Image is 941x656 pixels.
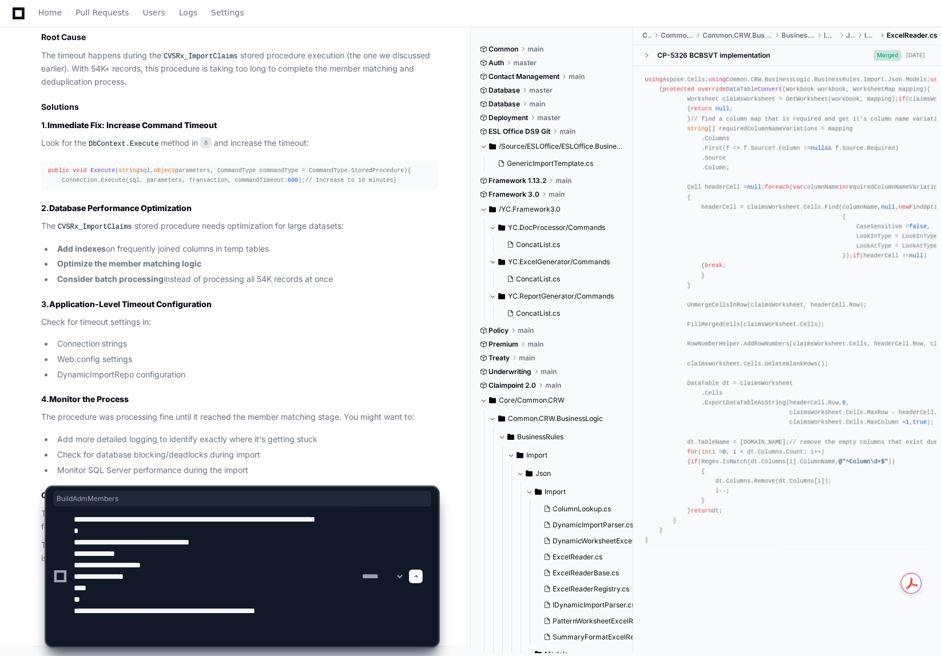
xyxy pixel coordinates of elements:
span: ConcatList.cs [517,309,561,318]
code: DbContext.Execute [86,139,161,149]
span: YC.ReportGenerator/Commands [509,292,614,301]
span: ConcatList.cs [517,240,561,249]
span: ( ) [48,167,407,174]
span: var [793,184,803,190]
span: break [705,262,722,269]
li: instead of processing all 54K records at once [54,273,438,286]
span: main [549,190,565,199]
span: Premium [489,340,519,349]
strong: Add indexes [57,244,106,253]
span: null [881,203,895,210]
span: Pull Requests [76,9,129,16]
svg: Directory [498,221,505,234]
span: if [899,96,906,102]
svg: Directory [498,412,505,426]
li: Web.config settings [54,353,438,366]
strong: Optimize the member matching logic [57,259,201,268]
h2: Root Cause [41,31,438,43]
div: Aspose.Cells; Common.CRW.BusinessLogic.BusinessRules.Import.Json.Models; [DOMAIN_NAME]; System.Li... [645,75,930,545]
p: The stored procedure needs optimization for large datasets: [41,220,438,233]
button: /YC.Framework3.0 [480,200,625,218]
span: object [154,167,175,174]
span: main [560,127,576,136]
svg: Directory [526,467,533,480]
h3: 3. [41,299,438,310]
span: Users [143,9,165,16]
span: main [528,45,544,54]
span: /YC.Framework3.0 [499,205,561,214]
span: YC.ExcelGenerator/Commands [509,257,610,267]
span: ESL Office DS9 Git [489,127,551,136]
span: Settings [211,9,244,16]
span: main [530,100,546,109]
button: /Source/ESLOffice/ESLOffice.BusinessLogic/Claims/Import [480,137,625,156]
li: on frequently joined columns in temp tables [54,242,438,256]
span: null [747,184,761,190]
h3: 4. [41,393,438,405]
span: YC.DocProcessor/Commands [509,223,606,232]
span: GenericImportTemplate.cs [507,159,594,168]
span: using [645,76,662,83]
span: Treaty [489,353,510,363]
svg: Directory [498,255,505,269]
strong: Monitor the Process [49,394,129,404]
span: DataTable ( ) [662,86,927,93]
span: in [839,184,845,190]
span: master [514,58,537,67]
h3: 1. [41,120,438,131]
span: override [698,86,726,93]
span: null [811,145,825,152]
span: 600 [288,177,298,184]
p: The procedure was processing fine until it reached the member matching stage. You might want to: [41,411,438,424]
span: Common.CRW.BusinessLogic [703,31,773,40]
span: null [909,252,923,259]
span: Database [489,100,521,109]
span: Core [642,31,652,40]
button: ConcatList.cs [503,237,618,253]
button: YC.DocProcessor/Commands [489,218,625,237]
span: using [708,76,726,83]
span: Import [527,451,548,460]
button: GenericImportTemplate.cs [494,156,618,172]
span: 0 [842,399,845,406]
span: Framework 3.0 [489,190,540,199]
span: main [546,381,562,390]
svg: Directory [489,202,496,216]
svg: Directory [507,430,514,444]
span: new [899,203,909,210]
div: CP-5326 BCBSVT implementation [657,50,770,59]
span: main [556,176,572,185]
span: null [716,105,730,112]
p: Check for timeout settings in: [41,316,438,329]
span: // Increase to 10 minutes [305,177,394,184]
code: CVSRx_ImportClaims [161,51,240,62]
span: string [118,167,140,174]
span: ExcelReader.cs [887,31,938,40]
span: main [519,353,535,363]
span: @"^Column\d+$" [839,458,888,465]
span: int [701,448,712,455]
span: Common [489,45,519,54]
span: /Source/ESLOffice/ESLOffice.BusinessLogic/Claims/Import [499,142,625,151]
button: Import [507,446,653,464]
li: DynamicImportRepo configuration [54,368,438,381]
span: Json [846,31,855,40]
span: Framework 1.13.2 [489,176,547,185]
li: Add more detailed logging to identify exactly where it's getting stuck [54,433,438,446]
span: for [687,448,697,455]
button: YC.ReportGenerator/Commands [489,287,625,305]
span: Common.CRW [661,31,694,40]
span: Contact Management [489,72,560,81]
span: Logs [179,9,197,16]
span: false [909,223,927,230]
span: BusinessRules [518,432,564,442]
span: 0 [722,448,726,455]
span: Import [864,31,878,40]
span: return [690,105,712,112]
svg: Directory [489,393,496,407]
span: Home [38,9,62,16]
p: The timeout happens during the stored procedure execution (the one we discussed earlier). With 54... [41,49,438,89]
span: void [73,167,87,174]
button: BusinessRules [498,428,644,446]
span: Database [489,86,521,95]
